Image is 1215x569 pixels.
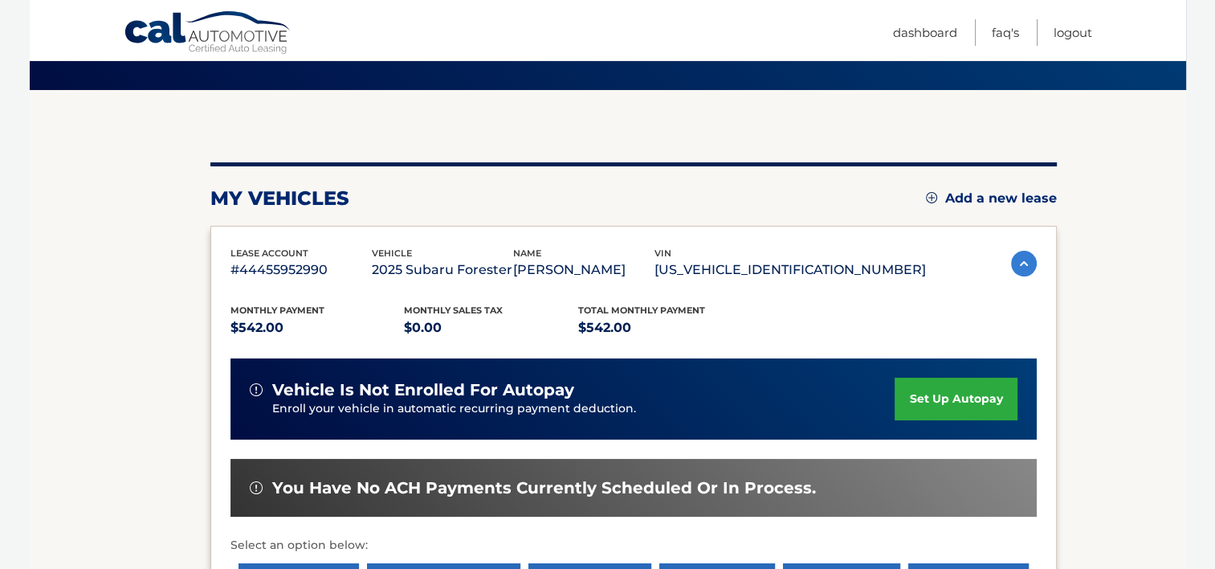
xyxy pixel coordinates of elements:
span: Monthly Payment [230,305,324,316]
p: $542.00 [230,317,405,339]
a: Add a new lease [926,190,1057,207]
span: Monthly sales Tax [404,305,503,316]
p: 2025 Subaru Forester [372,259,513,281]
a: Dashboard [893,19,957,46]
p: $0.00 [404,317,578,339]
a: FAQ's [992,19,1019,46]
img: alert-white.svg [250,383,263,396]
p: Enroll your vehicle in automatic recurring payment deduction. [272,400,895,418]
span: name [513,248,541,259]
img: add.svg [926,192,937,203]
span: lease account [230,248,308,259]
a: set up autopay [895,378,1017,420]
p: #44455952990 [230,259,372,281]
a: Cal Automotive [124,10,292,57]
span: vin [654,248,671,259]
h2: my vehicles [210,186,349,211]
img: accordion-active.svg [1011,251,1037,276]
span: You have no ACH payments currently scheduled or in process. [272,478,816,498]
p: [PERSON_NAME] [513,259,654,281]
span: vehicle is not enrolled for autopay [272,380,574,400]
span: vehicle [372,248,412,259]
p: [US_VEHICLE_IDENTIFICATION_NUMBER] [654,259,926,281]
span: Total Monthly Payment [578,305,705,316]
p: Select an option below: [230,536,1037,555]
a: Logout [1054,19,1092,46]
img: alert-white.svg [250,481,263,494]
p: $542.00 [578,317,752,339]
